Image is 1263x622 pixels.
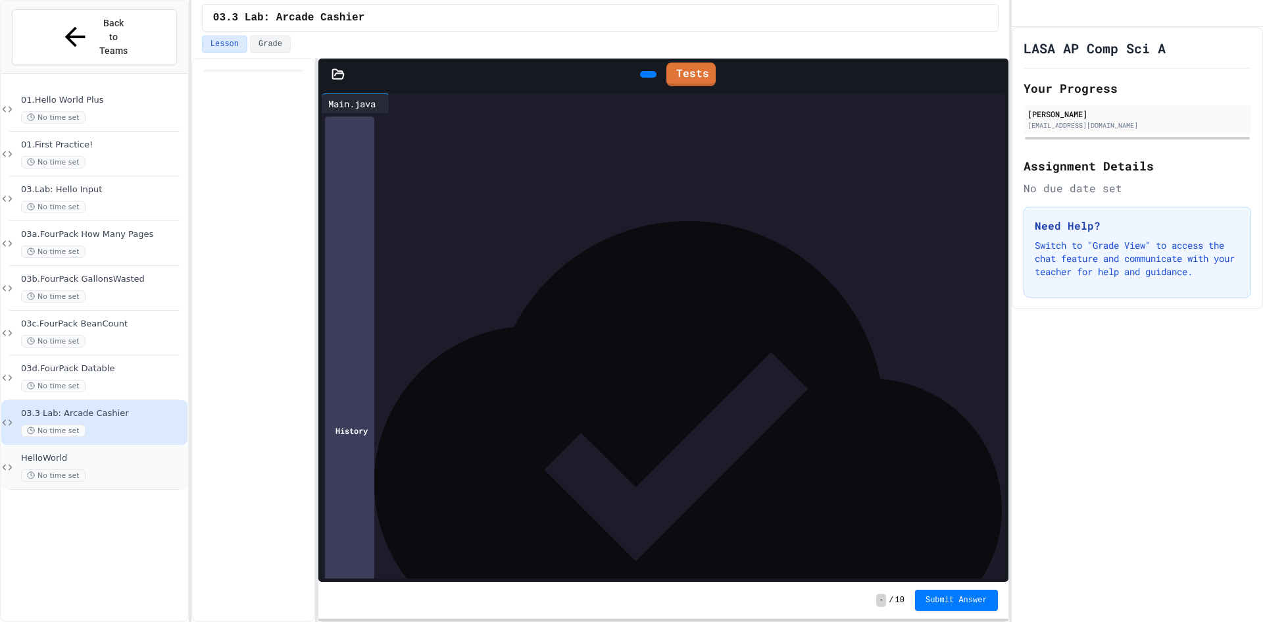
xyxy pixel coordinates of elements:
[21,335,86,348] span: No time set
[666,63,716,86] a: Tests
[1028,108,1247,120] div: [PERSON_NAME]
[21,380,86,392] span: No time set
[1035,218,1240,234] h3: Need Help?
[21,229,185,240] span: 03a.FourPack How Many Pages
[21,274,185,285] span: 03b.FourPack GallonsWasted
[21,469,86,482] span: No time set
[213,10,364,26] span: 03.3 Lab: Arcade Cashier
[98,16,129,58] span: Back to Teams
[21,184,185,195] span: 03.Lab: Hello Input
[21,201,86,213] span: No time set
[21,95,185,106] span: 01.Hello World Plus
[1035,239,1240,278] p: Switch to "Grade View" to access the chat feature and communicate with your teacher for help and ...
[322,97,382,111] div: Main.java
[12,9,177,65] button: Back to Teams
[322,93,389,113] div: Main.java
[1028,120,1247,130] div: [EMAIL_ADDRESS][DOMAIN_NAME]
[202,36,247,53] button: Lesson
[21,453,185,464] span: HelloWorld
[21,140,185,151] span: 01.First Practice!
[21,246,86,258] span: No time set
[915,590,998,611] button: Submit Answer
[21,111,86,124] span: No time set
[1024,180,1251,196] div: No due date set
[1024,79,1251,97] h2: Your Progress
[1024,157,1251,175] h2: Assignment Details
[1024,39,1166,57] h1: LASA AP Comp Sci A
[21,408,185,419] span: 03.3 Lab: Arcade Cashier
[926,595,987,606] span: Submit Answer
[889,595,893,606] span: /
[21,319,185,330] span: 03c.FourPack BeanCount
[21,425,86,437] span: No time set
[21,156,86,168] span: No time set
[21,290,86,303] span: No time set
[876,594,886,607] span: -
[250,36,291,53] button: Grade
[895,595,904,606] span: 10
[21,363,185,375] span: 03d.FourPack Datable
